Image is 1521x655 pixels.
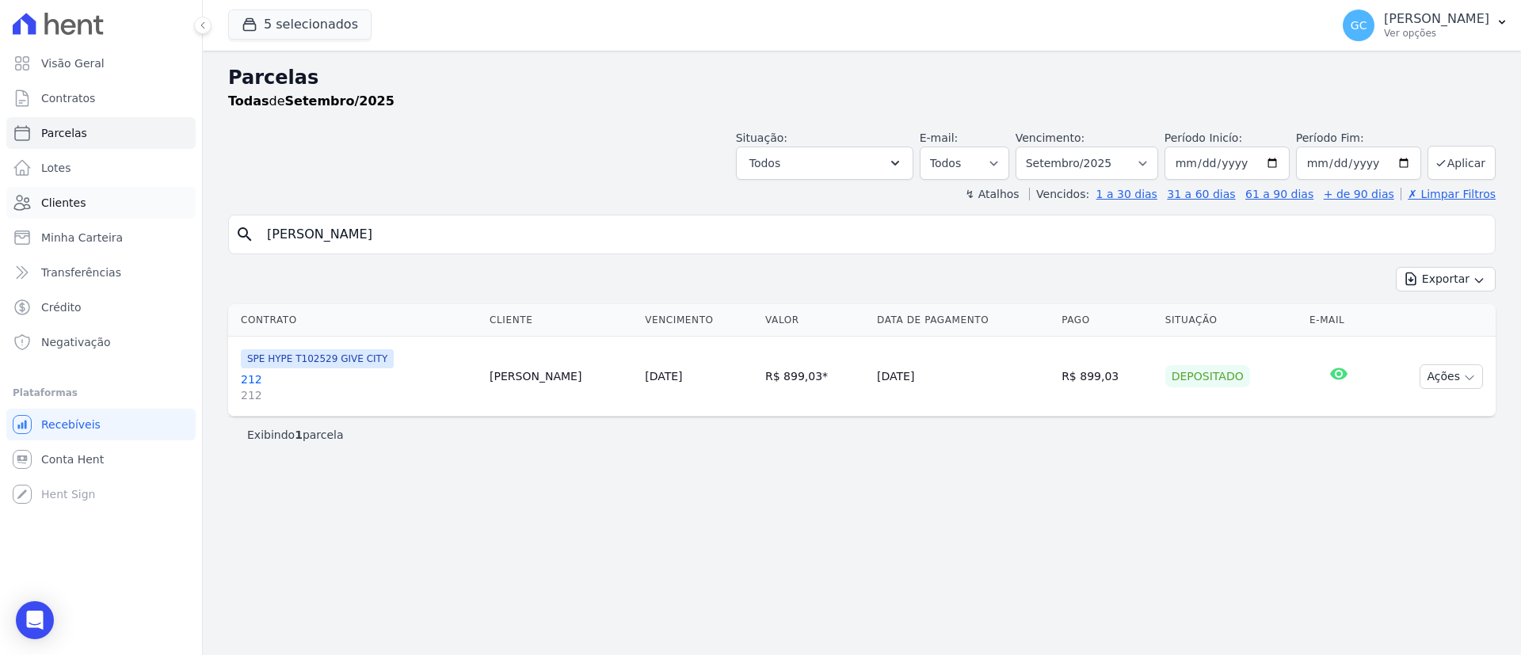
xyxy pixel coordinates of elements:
[6,257,196,288] a: Transferências
[1245,188,1313,200] a: 61 a 90 dias
[920,131,959,144] label: E-mail:
[6,117,196,149] a: Parcelas
[6,326,196,358] a: Negativação
[1016,131,1085,144] label: Vencimento:
[41,125,87,141] span: Parcelas
[41,265,121,280] span: Transferências
[1384,27,1489,40] p: Ver opções
[871,337,1055,417] td: [DATE]
[228,304,483,337] th: Contrato
[1401,188,1496,200] a: ✗ Limpar Filtros
[41,299,82,315] span: Crédito
[228,92,395,111] p: de
[1384,11,1489,27] p: [PERSON_NAME]
[41,334,111,350] span: Negativação
[6,409,196,440] a: Recebíveis
[1165,131,1242,144] label: Período Inicío:
[6,444,196,475] a: Conta Hent
[6,187,196,219] a: Clientes
[1351,20,1367,31] span: GC
[1324,188,1394,200] a: + de 90 dias
[247,427,344,443] p: Exibindo parcela
[257,219,1489,250] input: Buscar por nome do lote ou do cliente
[228,10,372,40] button: 5 selecionados
[41,195,86,211] span: Clientes
[41,417,101,432] span: Recebíveis
[6,82,196,114] a: Contratos
[483,337,639,417] td: [PERSON_NAME]
[13,383,189,402] div: Plataformas
[241,371,477,403] a: 212212
[1029,188,1089,200] label: Vencidos:
[1296,130,1421,147] label: Período Fim:
[1420,364,1483,389] button: Ações
[1303,304,1374,337] th: E-mail
[1096,188,1157,200] a: 1 a 30 dias
[1396,267,1496,291] button: Exportar
[759,337,871,417] td: R$ 899,03
[6,48,196,79] a: Visão Geral
[228,93,269,109] strong: Todas
[871,304,1055,337] th: Data de Pagamento
[228,63,1496,92] h2: Parcelas
[6,222,196,253] a: Minha Carteira
[41,230,123,246] span: Minha Carteira
[16,601,54,639] div: Open Intercom Messenger
[6,291,196,323] a: Crédito
[235,225,254,244] i: search
[1159,304,1303,337] th: Situação
[295,428,303,441] b: 1
[41,55,105,71] span: Visão Geral
[736,147,913,180] button: Todos
[749,154,780,173] span: Todos
[241,349,394,368] span: SPE HYPE T102529 GIVE CITY
[41,160,71,176] span: Lotes
[1165,365,1250,387] div: Depositado
[6,152,196,184] a: Lotes
[1330,3,1521,48] button: GC [PERSON_NAME] Ver opções
[483,304,639,337] th: Cliente
[41,90,95,106] span: Contratos
[285,93,395,109] strong: Setembro/2025
[965,188,1019,200] label: ↯ Atalhos
[736,131,787,144] label: Situação:
[639,304,759,337] th: Vencimento
[1055,337,1159,417] td: R$ 899,03
[759,304,871,337] th: Valor
[241,387,477,403] span: 212
[1055,304,1159,337] th: Pago
[41,451,104,467] span: Conta Hent
[1428,146,1496,180] button: Aplicar
[645,370,682,383] a: [DATE]
[1167,188,1235,200] a: 31 a 60 dias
